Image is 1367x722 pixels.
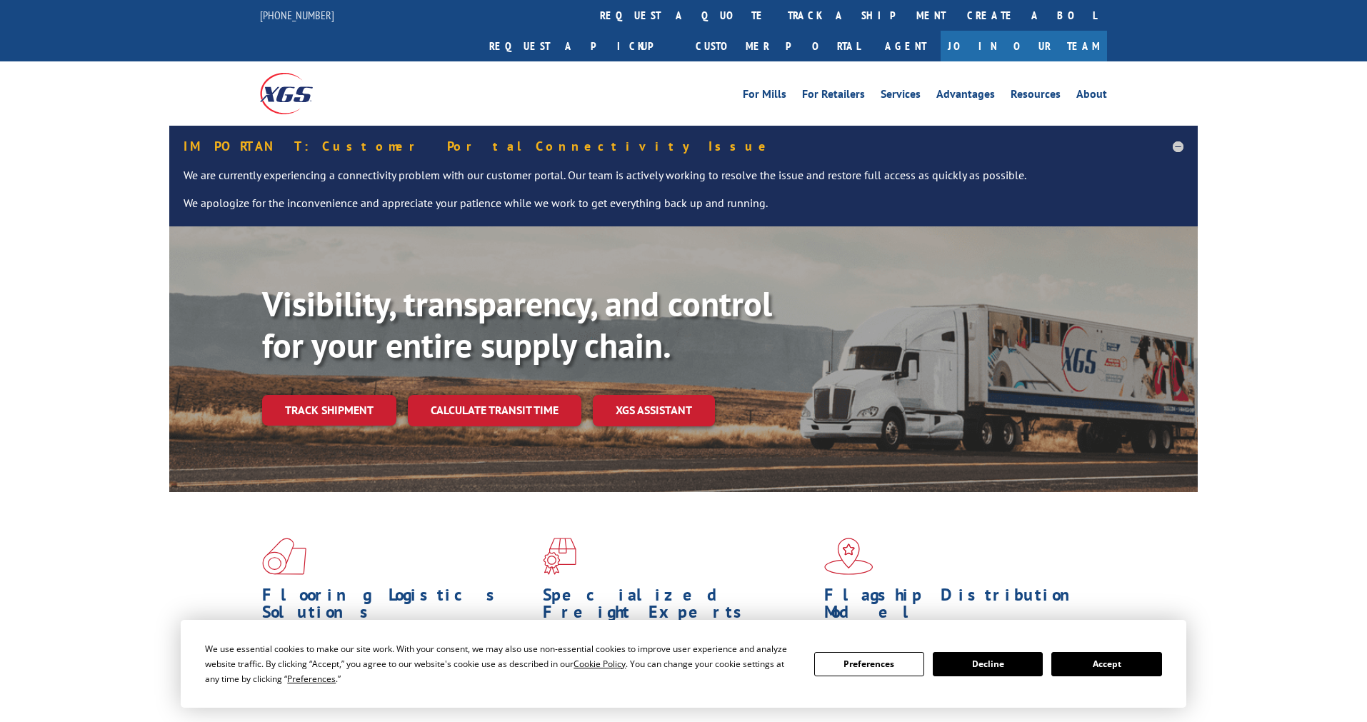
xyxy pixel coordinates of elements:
a: [PHONE_NUMBER] [260,8,334,22]
a: Agent [871,31,941,61]
a: Advantages [936,89,995,104]
a: Calculate transit time [408,395,581,426]
div: We use essential cookies to make our site work. With your consent, we may also use non-essential ... [205,641,796,686]
p: We are currently experiencing a connectivity problem with our customer portal. Our team is active... [184,167,1183,196]
img: xgs-icon-focused-on-flooring-red [543,538,576,575]
button: Preferences [814,652,924,676]
h1: Flooring Logistics Solutions [262,586,532,628]
a: Join Our Team [941,31,1107,61]
a: Learn More > [543,692,721,708]
button: Decline [933,652,1043,676]
div: Cookie Consent Prompt [181,620,1186,708]
h1: Flagship Distribution Model [824,586,1094,628]
a: Learn More > [262,692,440,708]
h1: Specialized Freight Experts [543,586,813,628]
a: Services [881,89,921,104]
a: Track shipment [262,395,396,425]
span: Cookie Policy [574,658,626,670]
b: Visibility, transparency, and control for your entire supply chain. [262,281,772,367]
a: Customer Portal [685,31,871,61]
p: We apologize for the inconvenience and appreciate your patience while we work to get everything b... [184,195,1183,212]
a: About [1076,89,1107,104]
a: XGS ASSISTANT [593,395,715,426]
span: Preferences [287,673,336,685]
h5: IMPORTANT: Customer Portal Connectivity Issue [184,140,1183,153]
a: For Retailers [802,89,865,104]
button: Accept [1051,652,1161,676]
img: xgs-icon-total-supply-chain-intelligence-red [262,538,306,575]
a: For Mills [743,89,786,104]
a: Resources [1011,89,1061,104]
a: Request a pickup [479,31,685,61]
img: xgs-icon-flagship-distribution-model-red [824,538,873,575]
